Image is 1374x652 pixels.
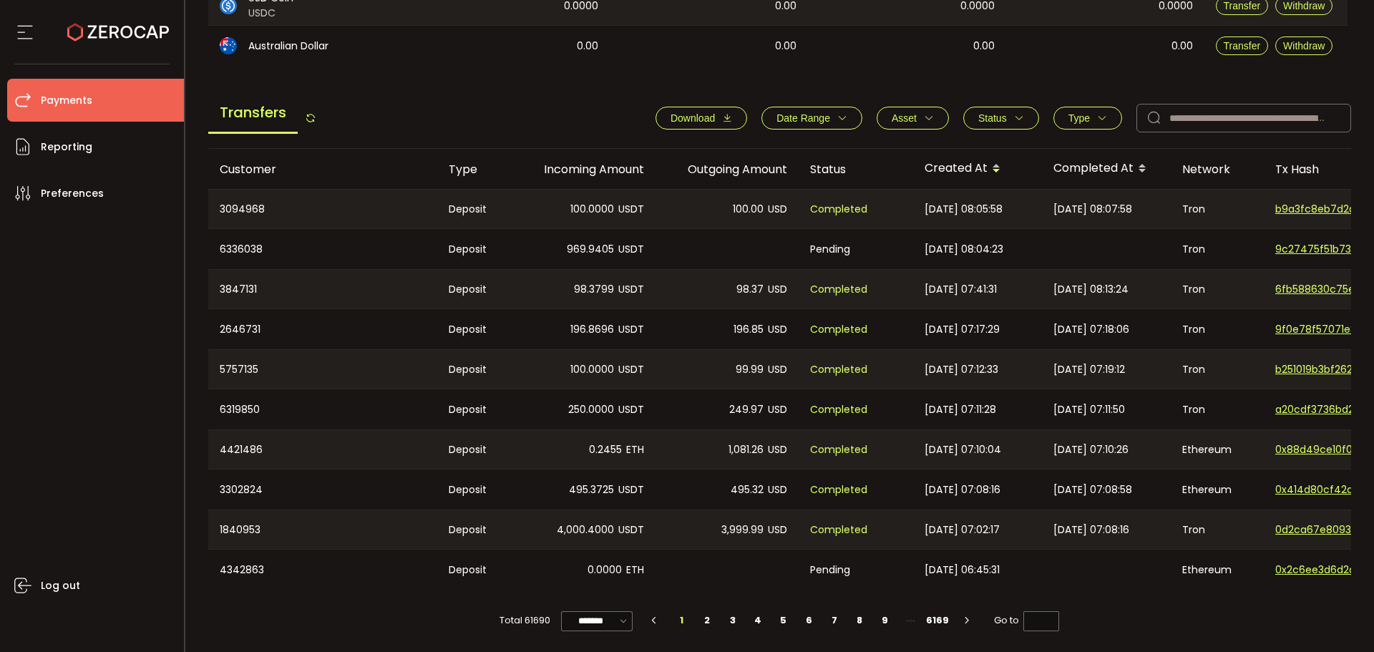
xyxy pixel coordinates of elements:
button: Asset [877,107,949,130]
span: USDT [618,241,644,258]
span: 0.0000 [588,562,622,578]
span: Pending [810,562,850,578]
span: USD [768,442,787,458]
span: Reporting [41,137,92,157]
span: Go to [994,610,1059,631]
span: [DATE] 07:11:28 [925,402,996,418]
span: 196.8696 [570,321,614,338]
span: USD [768,281,787,298]
span: [DATE] 07:08:16 [1053,522,1129,538]
span: 0.00 [1171,38,1193,54]
div: Tron [1171,309,1264,349]
span: Australian Dollar [248,39,328,54]
span: 495.3725 [569,482,614,498]
div: Tron [1171,190,1264,228]
span: 495.32 [731,482,764,498]
span: Completed [810,201,867,218]
span: 3,999.99 [721,522,764,538]
div: Status [799,161,913,177]
span: USDT [618,321,644,338]
div: Type [437,161,512,177]
span: [DATE] 07:02:17 [925,522,1000,538]
span: Completed [810,321,867,338]
span: 100.0000 [570,201,614,218]
span: 0.00 [973,38,995,54]
div: Tron [1171,510,1264,549]
div: Deposit [437,550,512,590]
span: USDT [618,201,644,218]
div: Tron [1171,270,1264,308]
div: Incoming Amount [512,161,656,177]
span: Completed [810,281,867,298]
button: Transfer [1216,37,1269,55]
div: 3094968 [208,190,437,228]
img: aud_portfolio.svg [220,37,237,54]
li: 1 [669,610,695,631]
span: USD [768,522,787,538]
span: 250.0000 [568,402,614,418]
span: USD [768,321,787,338]
span: Asset [892,112,917,124]
div: 3302824 [208,469,437,510]
div: Tron [1171,389,1264,429]
div: 1840953 [208,510,437,549]
span: [DATE] 07:18:06 [1053,321,1129,338]
li: 6 [796,610,822,631]
button: Date Range [761,107,862,130]
span: Completed [810,482,867,498]
div: 6336038 [208,229,437,269]
span: [DATE] 07:10:26 [1053,442,1129,458]
span: ETH [626,562,644,578]
span: 98.37 [736,281,764,298]
span: Completed [810,361,867,378]
div: Ethereum [1171,430,1264,469]
li: 5 [771,610,796,631]
div: 5757135 [208,350,437,389]
span: [DATE] 07:12:33 [925,361,998,378]
span: USDT [618,482,644,498]
div: Tron [1171,229,1264,269]
span: USD [768,361,787,378]
span: 196.85 [734,321,764,338]
li: 8 [847,610,872,631]
span: Download [671,112,715,124]
span: Pending [810,241,850,258]
span: Total 61690 [500,610,550,631]
div: Created At [913,157,1042,181]
span: 0.00 [775,38,796,54]
div: Chat Widget [1207,497,1374,652]
span: USDT [618,402,644,418]
div: 2646731 [208,309,437,349]
li: 7 [822,610,847,631]
button: Status [963,107,1039,130]
div: Deposit [437,389,512,429]
div: 6319850 [208,389,437,429]
span: [DATE] 07:19:12 [1053,361,1125,378]
span: [DATE] 08:13:24 [1053,281,1129,298]
div: Ethereum [1171,469,1264,510]
span: USDC [248,6,293,21]
span: USDT [618,361,644,378]
button: Withdraw [1275,37,1332,55]
span: Preferences [41,183,104,204]
span: Transfer [1224,40,1261,52]
span: Completed [810,402,867,418]
div: Deposit [437,350,512,389]
span: Completed [810,522,867,538]
div: Completed At [1042,157,1171,181]
div: Outgoing Amount [656,161,799,177]
span: [DATE] 07:11:50 [1053,402,1125,418]
span: 4,000.4000 [557,522,614,538]
li: 6169 [923,610,952,631]
div: Tron [1171,350,1264,389]
li: 3 [720,610,746,631]
span: 969.9405 [567,241,614,258]
span: Type [1068,112,1090,124]
span: [DATE] 08:05:58 [925,201,1003,218]
span: USD [768,402,787,418]
span: USD [768,201,787,218]
li: 4 [745,610,771,631]
li: 9 [872,610,898,631]
span: Transfers [208,93,298,134]
span: Payments [41,90,92,111]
